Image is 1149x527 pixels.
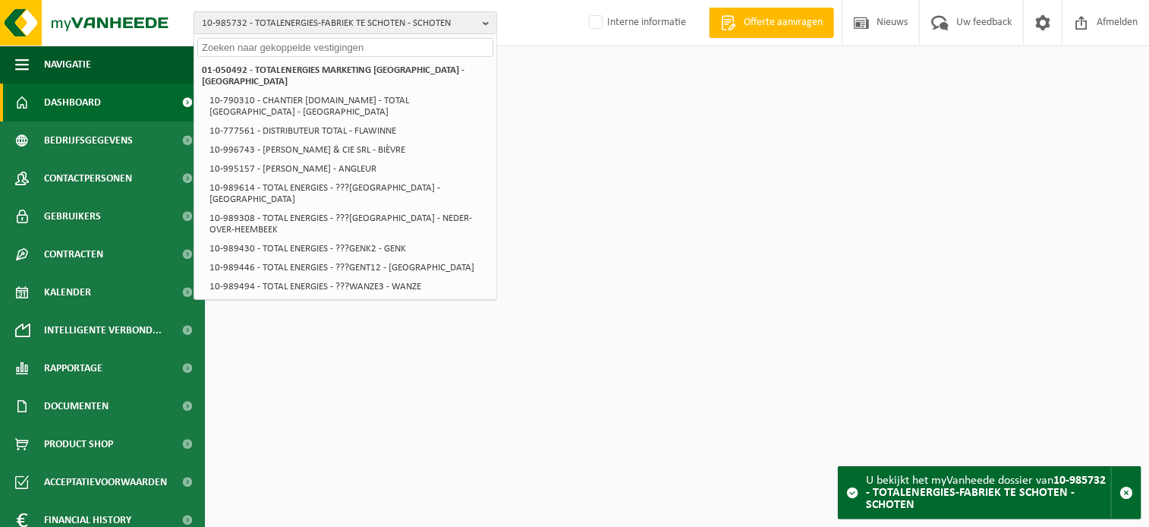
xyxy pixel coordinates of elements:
[586,11,686,34] label: Interne informatie
[205,159,493,178] li: 10-995157 - [PERSON_NAME] - ANGLEUR
[44,121,133,159] span: Bedrijfsgegevens
[205,258,493,277] li: 10-989446 - TOTAL ENERGIES - ???GENT12 - [GEOGRAPHIC_DATA]
[866,467,1111,519] div: U bekijkt het myVanheede dossier van
[44,46,91,84] span: Navigatie
[866,475,1106,511] strong: 10-985732 - TOTALENERGIES-FABRIEK TE SCHOTEN - SCHOTEN
[740,15,826,30] span: Offerte aanvragen
[44,311,162,349] span: Intelligente verbond...
[44,387,109,425] span: Documenten
[44,425,113,463] span: Product Shop
[205,121,493,140] li: 10-777561 - DISTRIBUTEUR TOTAL - FLAWINNE
[202,12,477,35] span: 10-985732 - TOTALENERGIES-FABRIEK TE SCHOTEN - SCHOTEN
[205,140,493,159] li: 10-996743 - [PERSON_NAME] & CIE SRL - BIÈVRE
[205,277,493,296] li: 10-989494 - TOTAL ENERGIES - ???WANZE3 - WANZE
[202,65,464,87] strong: 01-050492 - TOTALENERGIES MARKETING [GEOGRAPHIC_DATA] - [GEOGRAPHIC_DATA]
[194,11,497,34] button: 10-985732 - TOTALENERGIES-FABRIEK TE SCHOTEN - SCHOTEN
[44,159,132,197] span: Contactpersonen
[44,273,91,311] span: Kalender
[44,84,101,121] span: Dashboard
[197,38,493,57] input: Zoeken naar gekoppelde vestigingen
[44,235,103,273] span: Contracten
[205,91,493,121] li: 10-790310 - CHANTIER [DOMAIN_NAME] - TOTAL [GEOGRAPHIC_DATA] - [GEOGRAPHIC_DATA]
[44,463,167,501] span: Acceptatievoorwaarden
[205,209,493,239] li: 10-989308 - TOTAL ENERGIES - ???[GEOGRAPHIC_DATA] - NEDER-OVER-HEEMBEEK
[205,239,493,258] li: 10-989430 - TOTAL ENERGIES - ???GENK2 - GENK
[44,349,102,387] span: Rapportage
[709,8,834,38] a: Offerte aanvragen
[205,296,493,315] li: 10-989195 - TOTAL ENERGIES - ??GENT4 - [GEOGRAPHIC_DATA]
[205,178,493,209] li: 10-989614 - TOTAL ENERGIES - ???[GEOGRAPHIC_DATA] - [GEOGRAPHIC_DATA]
[44,197,101,235] span: Gebruikers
